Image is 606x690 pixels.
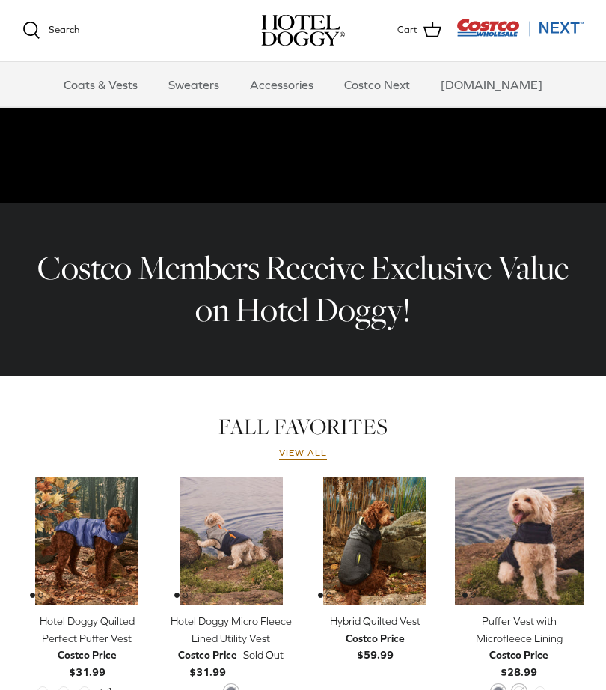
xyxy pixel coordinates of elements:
b: $31.99 [58,647,117,678]
div: Costco Price [178,647,237,664]
a: Hotel Doggy Quilted Perfect Puffer Vest Costco Price$31.99 [22,614,152,681]
a: hoteldoggy.com hoteldoggycom [261,15,345,46]
a: Hotel Doggy Micro Fleece Lined Utility Vest [167,477,296,607]
div: Hybrid Quilted Vest [310,614,440,630]
div: Costco Price [346,631,405,647]
b: $59.99 [346,631,405,662]
a: Cart [397,21,441,40]
img: Costco Next [456,19,584,37]
h2: Costco Members Receive Exclusive Value on Hotel Doggy! [26,248,580,332]
img: hoteldoggycom [261,15,345,46]
div: Hotel Doggy Quilted Perfect Puffer Vest [22,614,152,647]
b: $31.99 [178,647,237,678]
a: Accessories [236,62,327,107]
a: [DOMAIN_NAME] [427,62,556,107]
a: FALL FAVORITES [218,412,388,442]
div: Puffer Vest with Microfleece Lining [455,614,584,647]
div: Hotel Doggy Micro Fleece Lined Utility Vest [167,614,296,647]
a: Hotel Doggy Quilted Perfect Puffer Vest [22,477,152,607]
a: Puffer Vest with Microfleece Lining [455,477,584,607]
a: Puffer Vest with Microfleece Lining Costco Price$28.99 [455,614,584,681]
a: Visit Costco Next [456,28,584,40]
div: Costco Price [58,647,117,664]
span: Sold Out [243,647,284,664]
span: Cart [397,22,417,38]
b: $28.99 [489,647,548,678]
a: Costco Next [331,62,423,107]
a: Sweaters [155,62,233,107]
span: Search [49,24,79,35]
a: View all [279,448,327,460]
a: Hotel Doggy Micro Fleece Lined Utility Vest Costco Price$31.99 Sold Out [167,614,296,681]
a: Hybrid Quilted Vest [310,477,440,607]
a: Search [22,22,79,40]
div: Costco Price [489,647,548,664]
a: Coats & Vests [50,62,151,107]
a: Hybrid Quilted Vest Costco Price$59.99 [310,614,440,664]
